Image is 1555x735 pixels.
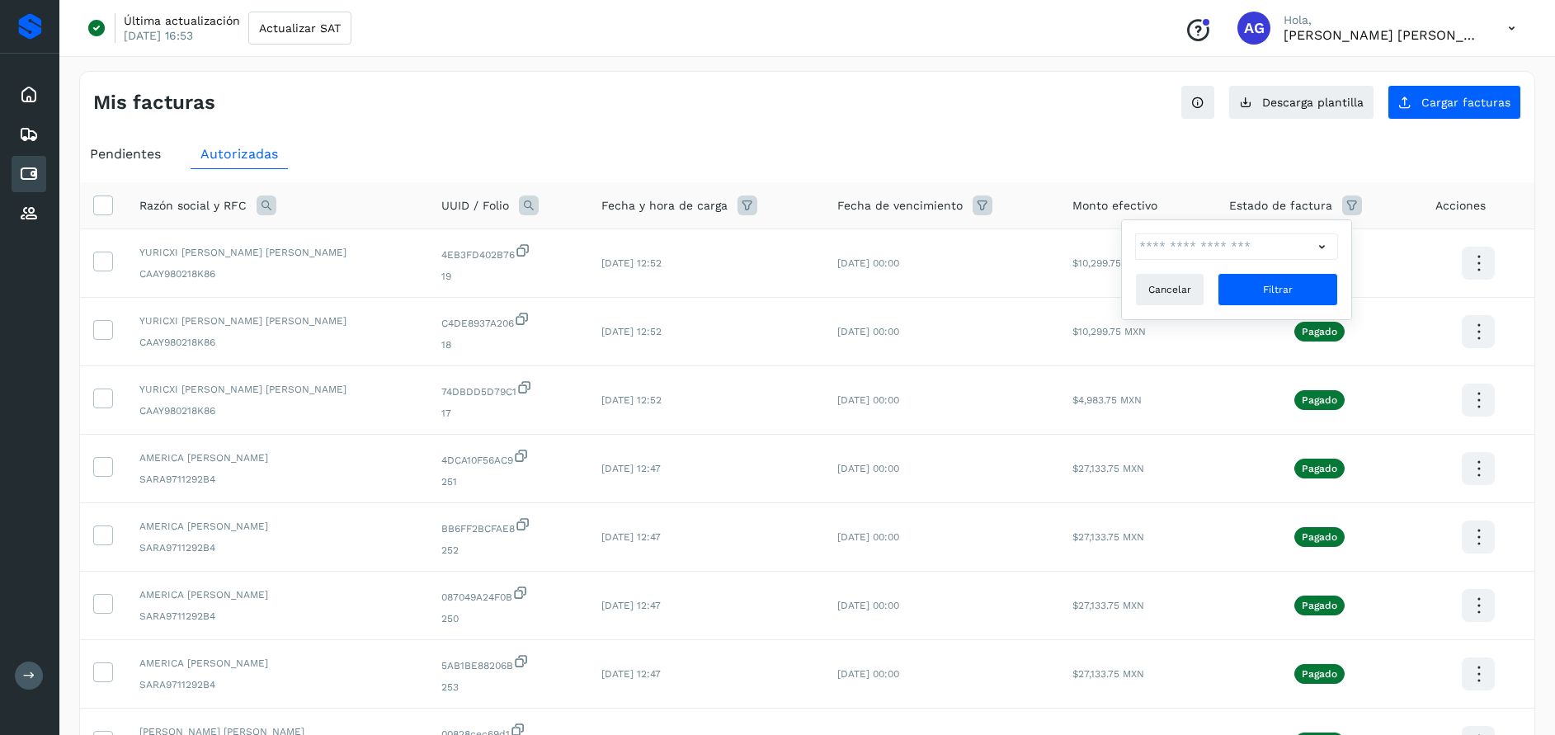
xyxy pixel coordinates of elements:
[12,156,46,192] div: Cuentas por pagar
[1302,600,1337,611] p: Pagado
[248,12,351,45] button: Actualizar SAT
[1229,197,1332,214] span: Estado de factura
[1072,668,1144,680] span: $27,133.75 MXN
[441,680,575,695] span: 253
[441,197,509,214] span: UUID / Folio
[1388,85,1521,120] button: Cargar facturas
[1284,13,1482,27] p: Hola,
[441,311,575,331] span: C4DE8937A206
[837,531,899,543] span: [DATE] 00:00
[1284,27,1482,43] p: Abigail Gonzalez Leon
[601,600,661,611] span: [DATE] 12:47
[1302,394,1337,406] p: Pagado
[1302,463,1337,474] p: Pagado
[441,379,575,399] span: 74DBDD5D79C1
[441,337,575,352] span: 18
[441,516,575,536] span: BB6FF2BCFAE8
[139,472,415,487] span: SARA9711292B4
[139,197,247,214] span: Razón social y RFC
[601,668,661,680] span: [DATE] 12:47
[441,611,575,626] span: 250
[124,13,240,28] p: Última actualización
[139,540,415,555] span: SARA9711292B4
[139,450,415,465] span: AMERICA [PERSON_NAME]
[1421,97,1510,108] span: Cargar facturas
[601,394,662,406] span: [DATE] 12:52
[1262,97,1364,108] span: Descarga plantilla
[837,668,899,680] span: [DATE] 00:00
[441,653,575,673] span: 5AB1BE88206B
[441,269,575,284] span: 19
[601,197,728,214] span: Fecha y hora de carga
[601,531,661,543] span: [DATE] 12:47
[139,313,415,328] span: YURICXI [PERSON_NAME] [PERSON_NAME]
[441,243,575,262] span: 4EB3FD402B76
[139,403,415,418] span: CAAY980218K86
[441,474,575,489] span: 251
[12,196,46,232] div: Proveedores
[139,609,415,624] span: SARA9711292B4
[93,91,215,115] h4: Mis facturas
[200,146,278,162] span: Autorizadas
[1072,326,1146,337] span: $10,299.75 MXN
[259,22,341,34] span: Actualizar SAT
[837,600,899,611] span: [DATE] 00:00
[601,463,661,474] span: [DATE] 12:47
[139,266,415,281] span: CAAY980218K86
[139,335,415,350] span: CAAY980218K86
[441,585,575,605] span: 087049A24F0B
[90,146,161,162] span: Pendientes
[837,197,963,214] span: Fecha de vencimiento
[601,326,662,337] span: [DATE] 12:52
[1072,531,1144,543] span: $27,133.75 MXN
[837,463,899,474] span: [DATE] 00:00
[124,28,193,43] p: [DATE] 16:53
[139,245,415,260] span: YURICXI [PERSON_NAME] [PERSON_NAME]
[1072,394,1142,406] span: $4,983.75 MXN
[837,257,899,269] span: [DATE] 00:00
[139,382,415,397] span: YURICXI [PERSON_NAME] [PERSON_NAME]
[1302,326,1337,337] p: Pagado
[1302,668,1337,680] p: Pagado
[1072,257,1146,269] span: $10,299.75 MXN
[139,587,415,602] span: AMERICA [PERSON_NAME]
[601,257,662,269] span: [DATE] 12:52
[1228,85,1374,120] button: Descarga plantilla
[837,326,899,337] span: [DATE] 00:00
[441,406,575,421] span: 17
[441,543,575,558] span: 252
[139,656,415,671] span: AMERICA [PERSON_NAME]
[1072,197,1157,214] span: Monto efectivo
[441,448,575,468] span: 4DCA10F56AC9
[1302,531,1337,543] p: Pagado
[139,677,415,692] span: SARA9711292B4
[139,519,415,534] span: AMERICA [PERSON_NAME]
[12,77,46,113] div: Inicio
[1072,463,1144,474] span: $27,133.75 MXN
[1072,600,1144,611] span: $27,133.75 MXN
[1435,197,1486,214] span: Acciones
[12,116,46,153] div: Embarques
[837,394,899,406] span: [DATE] 00:00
